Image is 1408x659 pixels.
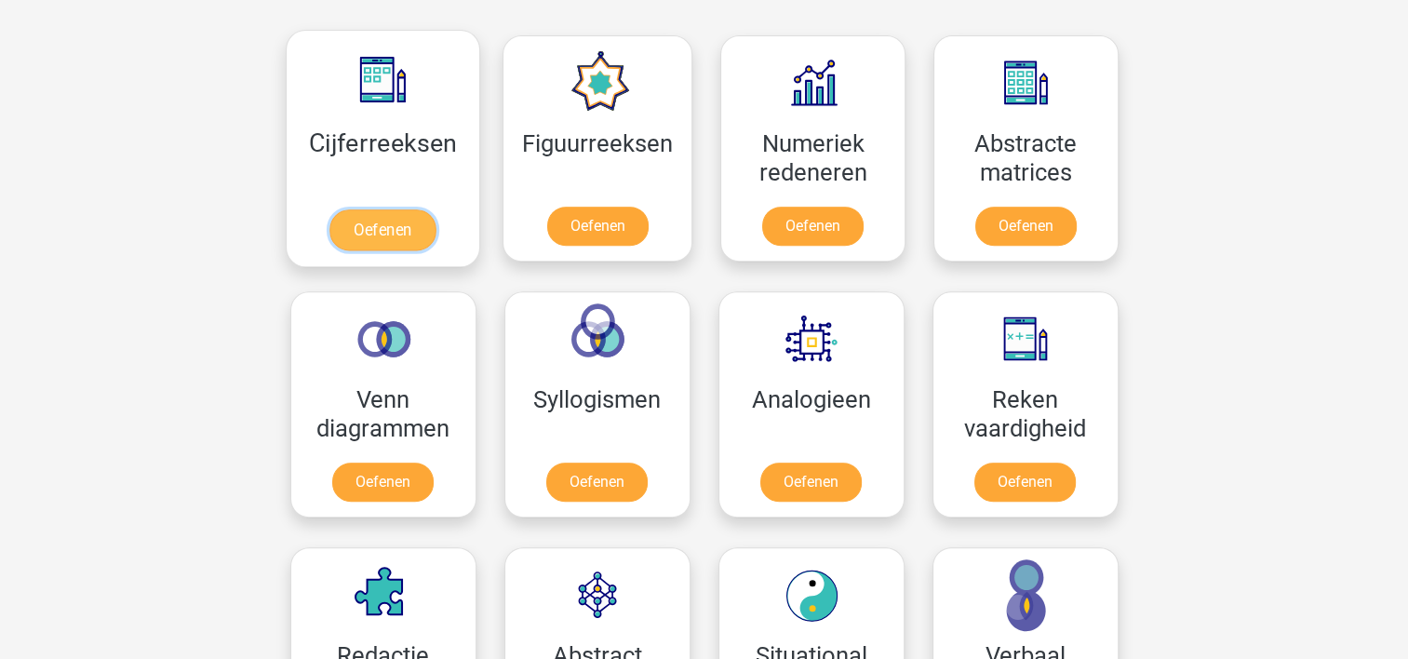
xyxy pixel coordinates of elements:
a: Oefenen [329,209,436,250]
a: Oefenen [760,463,862,502]
a: Oefenen [975,207,1077,246]
a: Oefenen [974,463,1076,502]
a: Oefenen [762,207,864,246]
a: Oefenen [332,463,434,502]
a: Oefenen [547,207,649,246]
a: Oefenen [546,463,648,502]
